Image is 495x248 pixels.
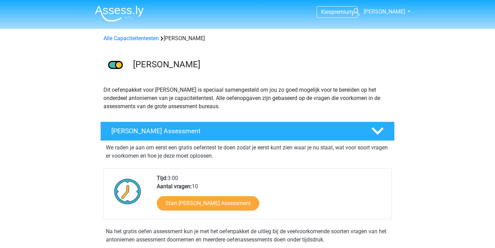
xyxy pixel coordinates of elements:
p: Dit oefenpakket voor [PERSON_NAME] is speciaal samengesteld om jou zo goed mogelijk voor te berei... [103,86,392,111]
a: [PERSON_NAME] [349,8,406,16]
b: Aantal vragen: [157,183,192,190]
a: Start [PERSON_NAME] Assessment [157,196,259,211]
span: Kies [321,9,331,15]
a: Alle Capaciteitentesten [103,35,159,42]
a: Kiespremium [317,7,357,16]
span: [PERSON_NAME] [364,8,405,15]
h4: [PERSON_NAME] Assessment [111,127,360,135]
div: Na het gratis oefen assessment kun je met het oefenpakket de uitleg bij de veelvoorkomende soorte... [103,227,392,244]
img: Klok [110,174,145,208]
b: Tijd: [157,175,167,181]
div: [PERSON_NAME] [101,34,394,43]
h3: [PERSON_NAME] [133,59,389,70]
img: antoniemen [101,51,130,80]
a: [PERSON_NAME] Assessment [98,122,397,141]
div: 3:00 10 [152,174,391,219]
span: premium [331,9,353,15]
img: Assessly [95,5,144,22]
p: We raden je aan om eerst een gratis oefentest te doen zodat je eerst kunt zien waar je nu staat, ... [106,144,389,160]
